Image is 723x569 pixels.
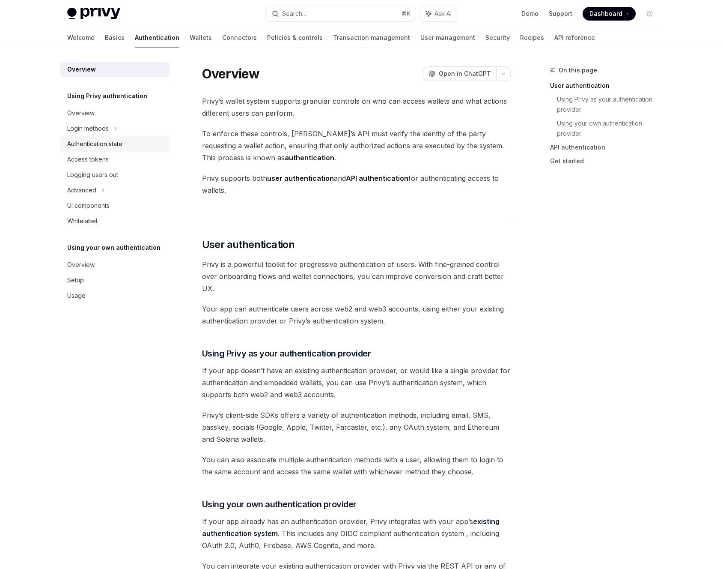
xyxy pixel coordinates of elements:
[67,8,120,20] img: light logo
[202,409,511,445] span: Privy’s client-side SDKs offers a variety of authentication methods, including email, SMS, passke...
[67,154,109,165] div: Access tokens
[202,258,511,294] span: Privy is a powerful toolkit for progressive authentication of users. With fine-grained control ov...
[67,243,161,253] h5: Using your own authentication
[60,257,170,273] a: Overview
[60,167,170,183] a: Logging users out
[202,95,511,119] span: Privy’s wallet system supports granular controls on who can access wallets and what actions diffe...
[202,66,260,81] h1: Overview
[520,27,544,48] a: Recipes
[434,9,452,18] span: Ask AI
[60,136,170,152] a: Authentication state
[67,170,118,180] div: Logging users out
[202,172,511,196] span: Privy supports both and for authenticating access to wallets.
[222,27,257,48] a: Connectors
[67,108,95,118] div: Overview
[554,27,595,48] a: API reference
[589,9,622,18] span: Dashboard
[266,6,416,21] button: Search...⌘K
[402,10,411,17] span: ⌘ K
[202,498,357,510] span: Using your own authentication provider
[60,273,170,288] a: Setup
[420,6,458,21] button: Ask AI
[550,141,663,154] a: API authentication
[202,347,371,359] span: Using Privy as your authentication provider
[559,65,597,75] span: On this page
[202,128,511,164] span: To enforce these controls, [PERSON_NAME]’s API must verify the identity of the party requesting a...
[557,93,663,117] a: Using Privy as your authentication provider
[67,123,109,134] div: Login methods
[67,91,147,101] h5: Using Privy authentication
[202,454,511,478] span: You can also associate multiple authentication methods with a user, allowing them to login to the...
[549,9,572,18] a: Support
[420,27,475,48] a: User management
[135,27,179,48] a: Authentication
[485,27,510,48] a: Security
[583,7,636,21] a: Dashboard
[67,260,95,270] div: Overview
[550,79,663,93] a: User authentication
[202,365,511,401] span: If your app doesn’t have an existing authentication provider, or would like a single provider for...
[67,64,96,75] div: Overview
[267,27,323,48] a: Policies & controls
[67,139,122,149] div: Authentication state
[282,9,306,19] div: Search...
[67,275,84,285] div: Setup
[550,154,663,168] a: Get started
[60,105,170,121] a: Overview
[60,152,170,167] a: Access tokens
[557,117,663,141] a: Using your own authentication provider
[643,7,656,21] button: Toggle dark mode
[105,27,125,48] a: Basics
[202,515,511,551] span: If your app already has an authentication provider, Privy integrates with your app’s . This inclu...
[346,174,408,183] strong: API authentication
[67,185,96,195] div: Advanced
[202,303,511,327] span: Your app can authenticate users across web2 and web3 accounts, using either your existing authent...
[285,153,334,162] strong: authentication
[423,66,496,81] button: Open in ChatGPT
[67,216,97,226] div: Whitelabel
[60,288,170,303] a: Usage
[190,27,212,48] a: Wallets
[333,27,410,48] a: Transaction management
[439,69,491,78] span: Open in ChatGPT
[521,9,539,18] a: Demo
[60,213,170,229] a: Whitelabel
[67,290,86,301] div: Usage
[67,201,110,211] div: UI components
[60,198,170,213] a: UI components
[267,174,334,183] strong: user authentication
[60,62,170,77] a: Overview
[202,238,295,252] span: User authentication
[67,27,95,48] a: Welcome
